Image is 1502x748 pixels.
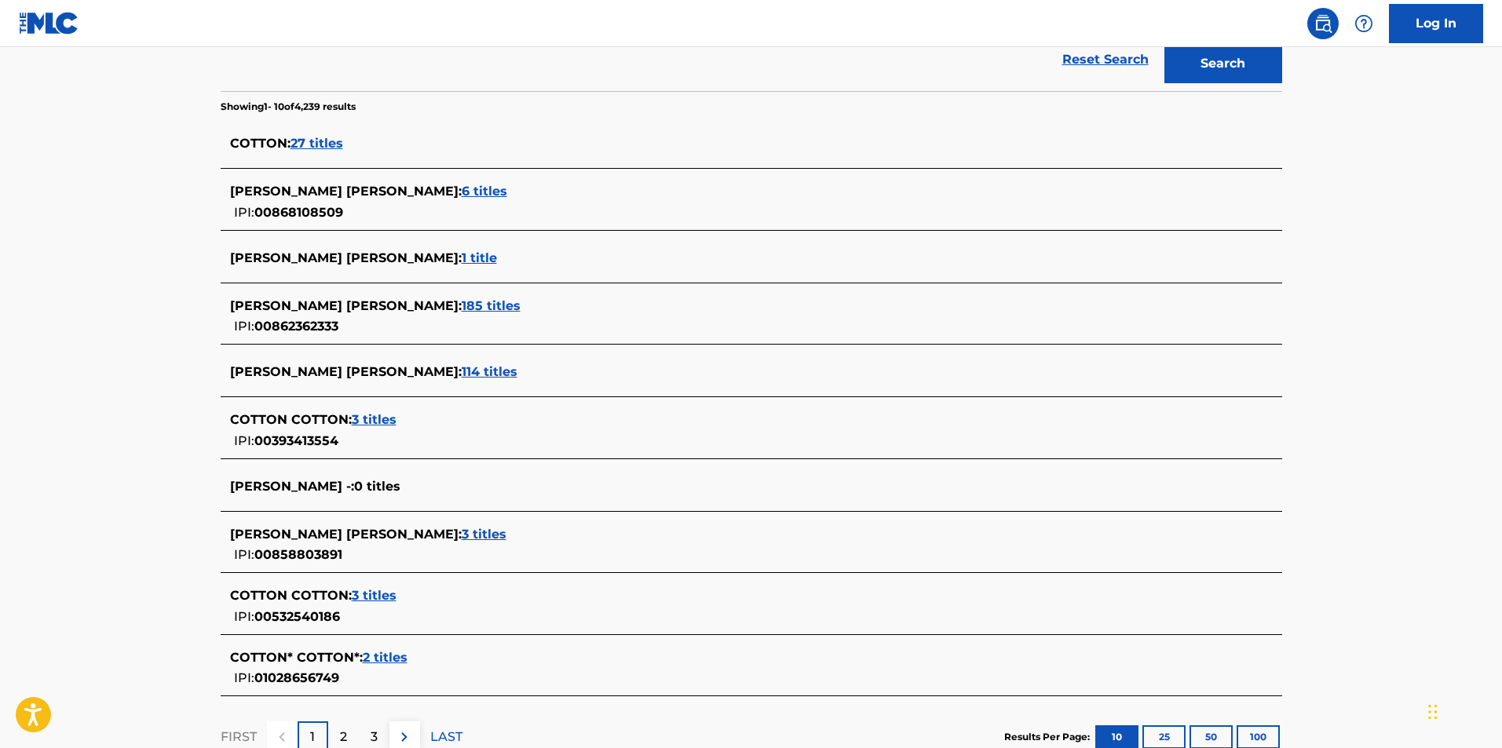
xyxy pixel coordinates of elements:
[230,184,462,199] span: [PERSON_NAME] [PERSON_NAME] :
[1054,42,1157,77] a: Reset Search
[19,12,79,35] img: MLC Logo
[230,650,363,665] span: COTTON* COTTON* :
[234,670,254,685] span: IPI:
[1164,44,1282,83] button: Search
[352,412,397,427] span: 3 titles
[1004,730,1094,744] p: Results Per Page:
[354,479,400,494] span: 0 titles
[254,547,342,562] span: 00858803891
[462,250,497,265] span: 1 title
[254,205,343,220] span: 00868108509
[1423,673,1502,748] iframe: Chat Widget
[1307,8,1339,39] a: Public Search
[340,728,347,746] p: 2
[230,136,291,151] span: COTTON :
[430,728,462,746] p: LAST
[221,100,356,114] p: Showing 1 - 10 of 4,239 results
[1428,688,1438,735] div: Drag
[363,650,407,665] span: 2 titles
[371,728,378,746] p: 3
[462,364,517,379] span: 114 titles
[1354,14,1373,33] img: help
[395,728,414,746] img: right
[234,433,254,448] span: IPI:
[254,319,338,334] span: 00862362333
[254,609,340,624] span: 00532540186
[1314,14,1332,33] img: search
[234,547,254,562] span: IPI:
[254,433,338,448] span: 00393413554
[1348,8,1380,39] div: Help
[1389,4,1483,43] a: Log In
[230,412,352,427] span: COTTON COTTON :
[234,609,254,624] span: IPI:
[462,184,507,199] span: 6 titles
[310,728,315,746] p: 1
[230,527,462,542] span: [PERSON_NAME] [PERSON_NAME] :
[234,205,254,220] span: IPI:
[254,670,339,685] span: 01028656749
[230,298,462,313] span: [PERSON_NAME] [PERSON_NAME] :
[462,527,506,542] span: 3 titles
[230,479,354,494] span: [PERSON_NAME] - :
[352,588,397,603] span: 3 titles
[234,319,254,334] span: IPI:
[230,364,462,379] span: [PERSON_NAME] [PERSON_NAME] :
[291,136,343,151] span: 27 titles
[462,298,521,313] span: 185 titles
[230,250,462,265] span: [PERSON_NAME] [PERSON_NAME] :
[230,588,352,603] span: COTTON COTTON :
[221,728,257,746] p: FIRST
